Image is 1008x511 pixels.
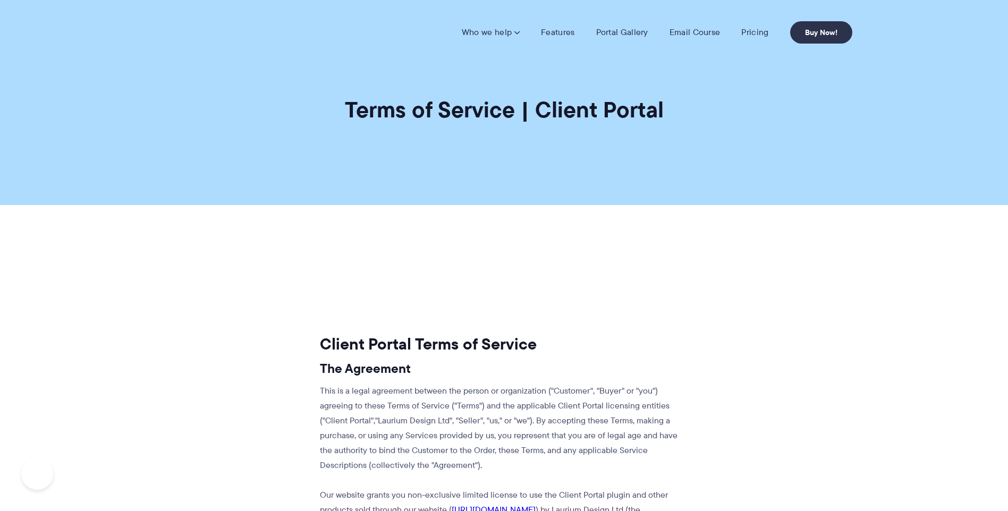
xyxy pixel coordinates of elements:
[790,21,852,44] a: Buy Now!
[345,96,664,124] h1: Terms of Service | Client Portal
[741,27,768,38] a: Pricing
[670,27,721,38] a: Email Course
[462,27,520,38] a: Who we help
[21,458,53,490] iframe: Toggle Customer Support
[320,384,682,473] p: This is a legal agreement between the person or organization ("Customer", "Buyer" or "you") agree...
[320,361,682,377] h3: The Agreement
[320,334,682,354] h2: Client Portal Terms of Service
[596,27,648,38] a: Portal Gallery
[541,27,574,38] a: Features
